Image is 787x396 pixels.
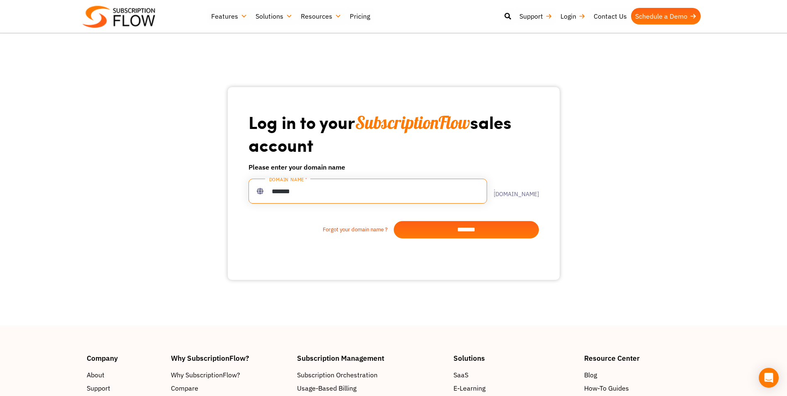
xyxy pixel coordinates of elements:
a: Features [207,8,251,24]
h6: Please enter your domain name [249,162,539,172]
a: E-Learning [453,383,576,393]
a: Pricing [346,8,374,24]
h4: Solutions [453,355,576,362]
span: Subscription Orchestration [297,370,378,380]
a: Contact Us [590,8,631,24]
span: Blog [584,370,597,380]
a: Blog [584,370,700,380]
img: Subscriptionflow [83,6,155,28]
label: .[DOMAIN_NAME] [487,185,539,197]
span: SubscriptionFlow [355,112,470,134]
a: Support [515,8,556,24]
a: Support [87,383,163,393]
span: Compare [171,383,198,393]
span: E-Learning [453,383,485,393]
div: Open Intercom Messenger [759,368,779,388]
h4: Resource Center [584,355,700,362]
h1: Log in to your sales account [249,111,539,155]
a: Schedule a Demo [631,8,701,24]
a: Subscription Orchestration [297,370,446,380]
a: Login [556,8,590,24]
a: Compare [171,383,289,393]
a: Forgot your domain name ? [249,226,394,234]
a: Why SubscriptionFlow? [171,370,289,380]
h4: Why SubscriptionFlow? [171,355,289,362]
a: Resources [297,8,346,24]
span: How-To Guides [584,383,629,393]
a: Usage-Based Billing [297,383,446,393]
a: SaaS [453,370,576,380]
span: Why SubscriptionFlow? [171,370,240,380]
a: Solutions [251,8,297,24]
span: Support [87,383,110,393]
h4: Subscription Management [297,355,446,362]
span: Usage-Based Billing [297,383,356,393]
span: About [87,370,105,380]
a: About [87,370,163,380]
h4: Company [87,355,163,362]
a: How-To Guides [584,383,700,393]
span: SaaS [453,370,468,380]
